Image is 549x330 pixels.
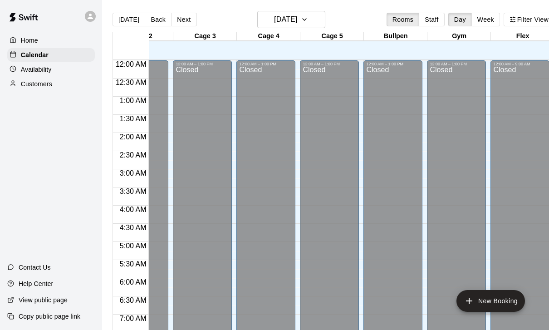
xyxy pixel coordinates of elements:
[274,13,297,26] h6: [DATE]
[21,79,52,89] p: Customers
[118,315,149,322] span: 7:00 AM
[239,62,293,66] div: 12:00 AM – 1:00 PM
[118,97,149,104] span: 1:00 AM
[364,32,427,41] div: Bullpen
[303,62,356,66] div: 12:00 AM – 1:00 PM
[237,32,300,41] div: Cage 4
[7,63,95,76] a: Availability
[387,13,419,26] button: Rooms
[113,13,145,26] button: [DATE]
[171,13,196,26] button: Next
[7,34,95,47] a: Home
[448,13,472,26] button: Day
[118,224,149,231] span: 4:30 AM
[173,32,237,41] div: Cage 3
[21,50,49,59] p: Calendar
[118,169,149,177] span: 3:00 AM
[7,77,95,91] a: Customers
[145,13,172,26] button: Back
[21,65,52,74] p: Availability
[118,296,149,304] span: 6:30 AM
[118,133,149,141] span: 2:00 AM
[21,36,38,45] p: Home
[419,13,445,26] button: Staff
[19,279,53,288] p: Help Center
[118,151,149,159] span: 2:30 AM
[118,187,149,195] span: 3:30 AM
[118,278,149,286] span: 6:00 AM
[19,296,68,305] p: View public page
[366,62,420,66] div: 12:00 AM – 1:00 PM
[19,263,51,272] p: Contact Us
[113,79,149,86] span: 12:30 AM
[7,48,95,62] a: Calendar
[118,115,149,123] span: 1:30 AM
[118,206,149,213] span: 4:00 AM
[456,290,525,312] button: add
[427,32,491,41] div: Gym
[113,60,149,68] span: 12:00 AM
[257,11,325,28] button: [DATE]
[493,62,547,66] div: 12:00 AM – 9:00 AM
[176,62,229,66] div: 12:00 AM – 1:00 PM
[118,242,149,250] span: 5:00 AM
[430,62,483,66] div: 12:00 AM – 1:00 PM
[118,260,149,268] span: 5:30 AM
[300,32,364,41] div: Cage 5
[19,312,80,321] p: Copy public page link
[471,13,500,26] button: Week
